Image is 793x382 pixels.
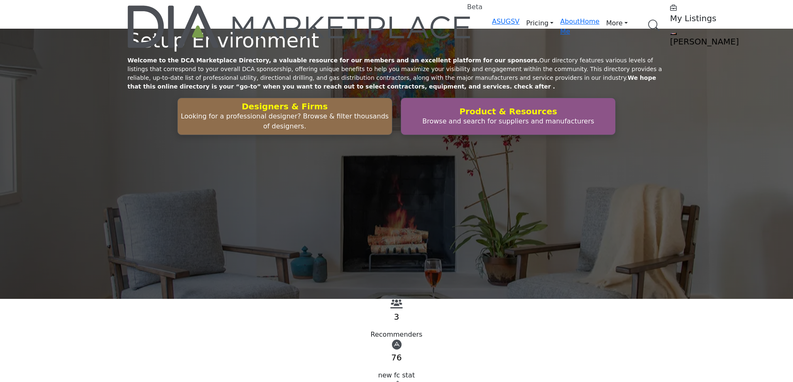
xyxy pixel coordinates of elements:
[670,13,774,23] h5: My Listings
[127,56,666,91] p: Our directory features various levels of listings that correspond to your overall DCA sponsorship...
[670,32,677,35] button: Show hide supplier dropdown
[639,15,665,37] a: Search
[404,116,613,126] p: Browse and search for suppliers and manufacturers
[180,101,389,111] h2: Designers & Firms
[127,74,656,90] strong: We hope that this online directory is your “go-to” when you want to reach out to select contracto...
[180,111,389,131] p: Looking for a professional designer? Browse & filter thousands of designers.
[394,312,399,322] a: 3
[177,98,392,135] button: Designers & Firms Looking for a professional designer? Browse & filter thousands of designers.
[467,3,482,11] h6: Beta
[560,17,580,35] a: About Me
[492,17,519,25] a: ASUGSV
[127,370,666,380] div: new fc stat
[670,37,774,47] h5: [PERSON_NAME]
[519,17,560,30] a: Pricing
[404,106,613,116] h2: Product & Resources
[401,98,616,135] button: Product & Resources Browse and search for suppliers and manufacturers
[390,301,403,309] a: View Recommenders
[127,57,539,64] strong: Welcome to the DCA Marketplace Directory, a valuable resource for our members and an excellent pl...
[127,5,472,48] a: Beta
[670,3,774,23] div: My Listings
[600,17,634,30] a: More
[580,17,600,25] a: Home
[391,352,401,362] a: 76
[127,330,666,340] div: Recommenders
[127,5,472,48] img: Site Logo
